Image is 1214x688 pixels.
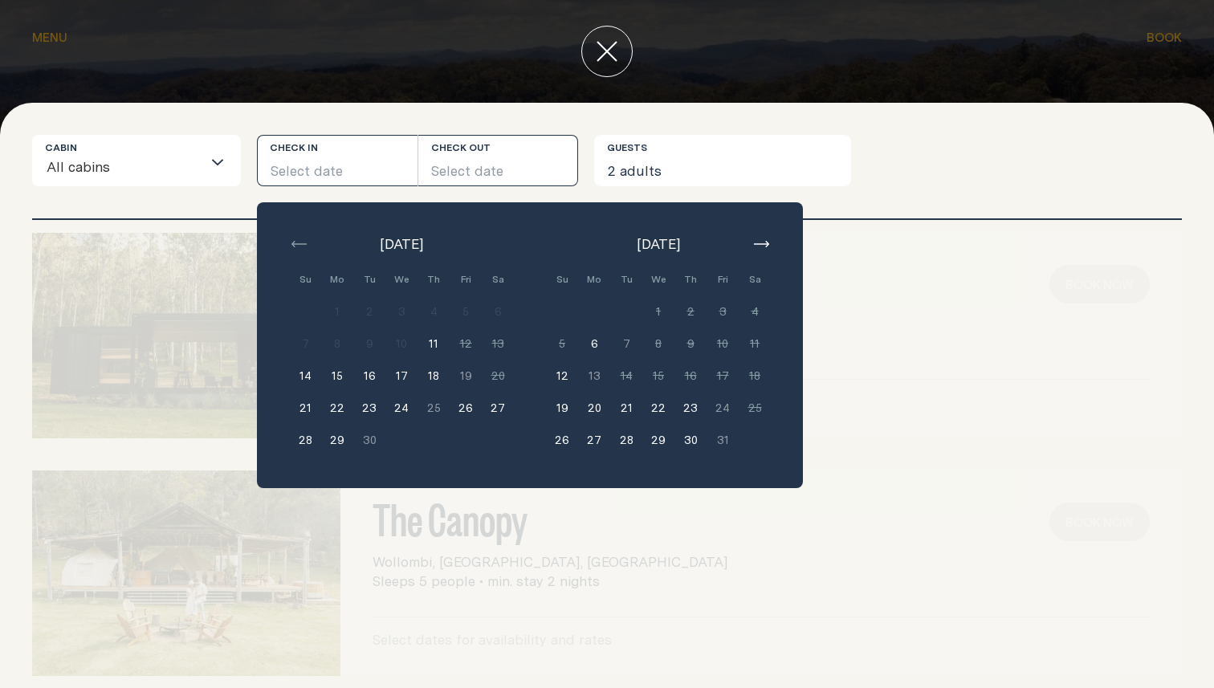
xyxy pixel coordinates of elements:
div: Fri [707,263,739,295]
button: 22 [321,392,353,424]
button: 9 [353,328,385,360]
button: 3 [385,295,418,328]
button: 12 [546,360,578,392]
div: We [642,263,674,295]
button: 9 [674,328,707,360]
button: 30 [674,424,707,456]
button: 11 [418,328,450,360]
button: 14 [610,360,642,392]
button: 21 [610,392,642,424]
button: 5 [450,295,482,328]
button: 8 [642,328,674,360]
button: 29 [321,424,353,456]
button: 2 adults [594,135,851,186]
button: 31 [707,424,739,456]
button: 19 [450,360,482,392]
div: We [385,263,418,295]
button: 13 [482,328,514,360]
button: 7 [610,328,642,360]
button: 21 [289,392,321,424]
button: 4 [739,295,771,328]
button: 2 [674,295,707,328]
div: Tu [353,263,385,295]
button: Select date [257,135,418,186]
button: 3 [707,295,739,328]
div: Th [674,263,707,295]
button: Select date [418,135,579,186]
button: 24 [707,392,739,424]
button: 23 [353,392,385,424]
button: 17 [707,360,739,392]
button: 11 [739,328,771,360]
button: 25 [418,392,450,424]
div: Mo [321,263,353,295]
button: 14 [289,360,321,392]
button: 15 [642,360,674,392]
button: 8 [321,328,353,360]
button: 20 [578,392,610,424]
button: 16 [674,360,707,392]
button: 23 [674,392,707,424]
button: 28 [289,424,321,456]
div: Mo [578,263,610,295]
button: close [581,26,633,77]
div: Fri [450,263,482,295]
button: 4 [418,295,450,328]
button: 27 [482,392,514,424]
input: Search for option [111,152,202,185]
button: 29 [642,424,674,456]
button: 16 [353,360,385,392]
button: 6 [578,328,610,360]
button: 18 [418,360,450,392]
span: All cabins [46,149,111,185]
div: Su [289,263,321,295]
button: 22 [642,392,674,424]
div: Su [546,263,578,295]
button: 25 [739,392,771,424]
button: 6 [482,295,514,328]
span: [DATE] [637,234,680,254]
div: Sa [739,263,771,295]
button: 15 [321,360,353,392]
button: 27 [578,424,610,456]
button: 10 [707,328,739,360]
button: 10 [385,328,418,360]
button: 5 [546,328,578,360]
button: 30 [353,424,385,456]
button: 24 [385,392,418,424]
button: 19 [546,392,578,424]
button: 13 [578,360,610,392]
button: 17 [385,360,418,392]
button: 28 [610,424,642,456]
button: 1 [642,295,674,328]
button: 7 [289,328,321,360]
div: Th [418,263,450,295]
span: [DATE] [380,234,423,254]
button: 26 [546,424,578,456]
div: Search for option [32,135,241,186]
button: 2 [353,295,385,328]
button: 20 [482,360,514,392]
div: Tu [610,263,642,295]
button: 18 [739,360,771,392]
div: Sa [482,263,514,295]
button: 12 [450,328,482,360]
label: Guests [607,141,647,154]
button: 1 [321,295,353,328]
button: 26 [450,392,482,424]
